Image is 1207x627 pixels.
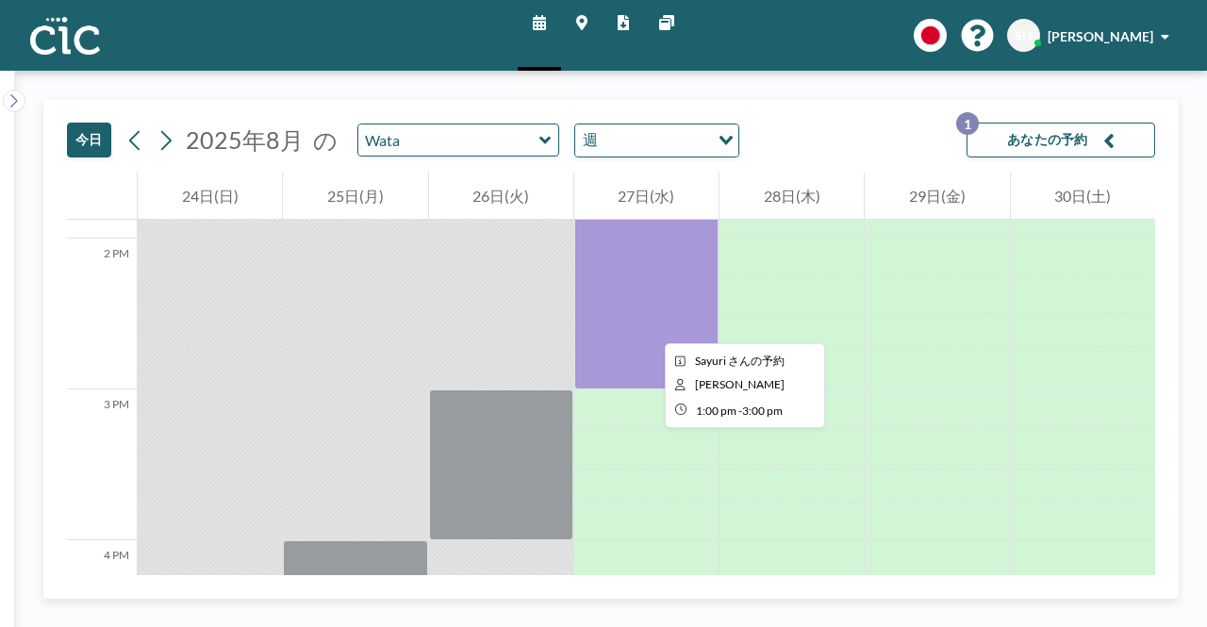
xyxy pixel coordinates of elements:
[695,354,785,368] span: Sayuri さんの予約
[967,123,1155,157] button: あなたの予約1
[956,112,979,135] p: 1
[186,125,304,154] span: 2025年8月
[738,404,742,418] span: -
[1011,173,1155,220] div: 30日(土)
[67,239,137,389] div: 2 PM
[283,173,427,220] div: 25日(月)
[865,173,1009,220] div: 29日(金)
[574,173,719,220] div: 27日(水)
[67,389,137,540] div: 3 PM
[313,125,338,155] span: の
[1048,28,1153,44] span: [PERSON_NAME]
[579,128,602,153] span: 週
[695,377,785,391] span: Sayuri Hayashi
[138,173,282,220] div: 24日(日)
[575,124,738,157] div: Search for option
[696,404,736,418] span: 1:00 PM
[429,173,573,220] div: 26日(火)
[742,404,783,418] span: 3:00 PM
[358,124,539,156] input: Wata
[603,128,707,153] input: Search for option
[719,173,864,220] div: 28日(木)
[1015,27,1033,44] span: SH
[30,17,100,55] img: organization-logo
[67,123,111,157] button: 今日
